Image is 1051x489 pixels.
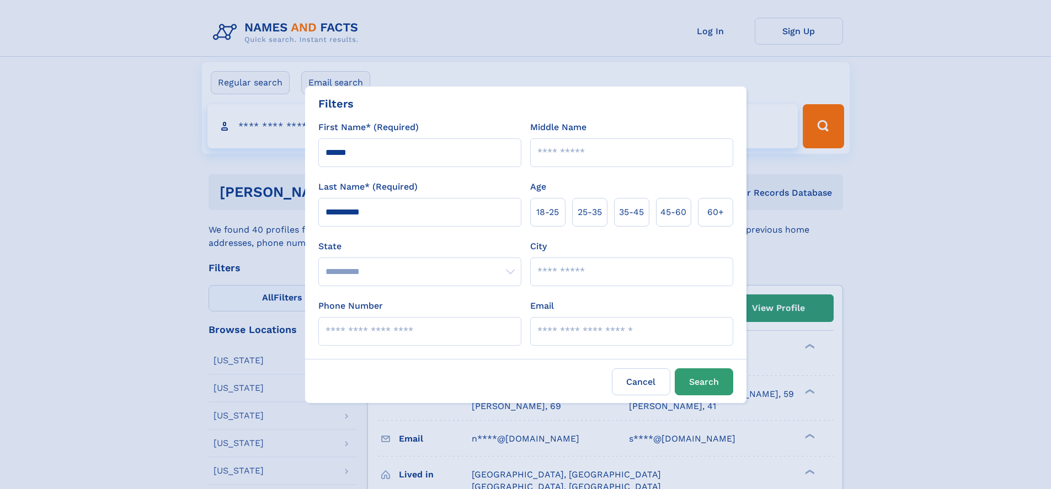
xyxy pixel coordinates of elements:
label: Last Name* (Required) [318,180,418,194]
span: 60+ [707,206,724,219]
label: First Name* (Required) [318,121,419,134]
span: 35‑45 [619,206,644,219]
span: 25‑35 [578,206,602,219]
span: 18‑25 [536,206,559,219]
label: Phone Number [318,299,383,313]
div: Filters [318,95,354,112]
button: Search [675,368,733,395]
label: State [318,240,521,253]
span: 45‑60 [660,206,686,219]
label: Middle Name [530,121,586,134]
label: Email [530,299,554,313]
label: Cancel [612,368,670,395]
label: City [530,240,547,253]
label: Age [530,180,546,194]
